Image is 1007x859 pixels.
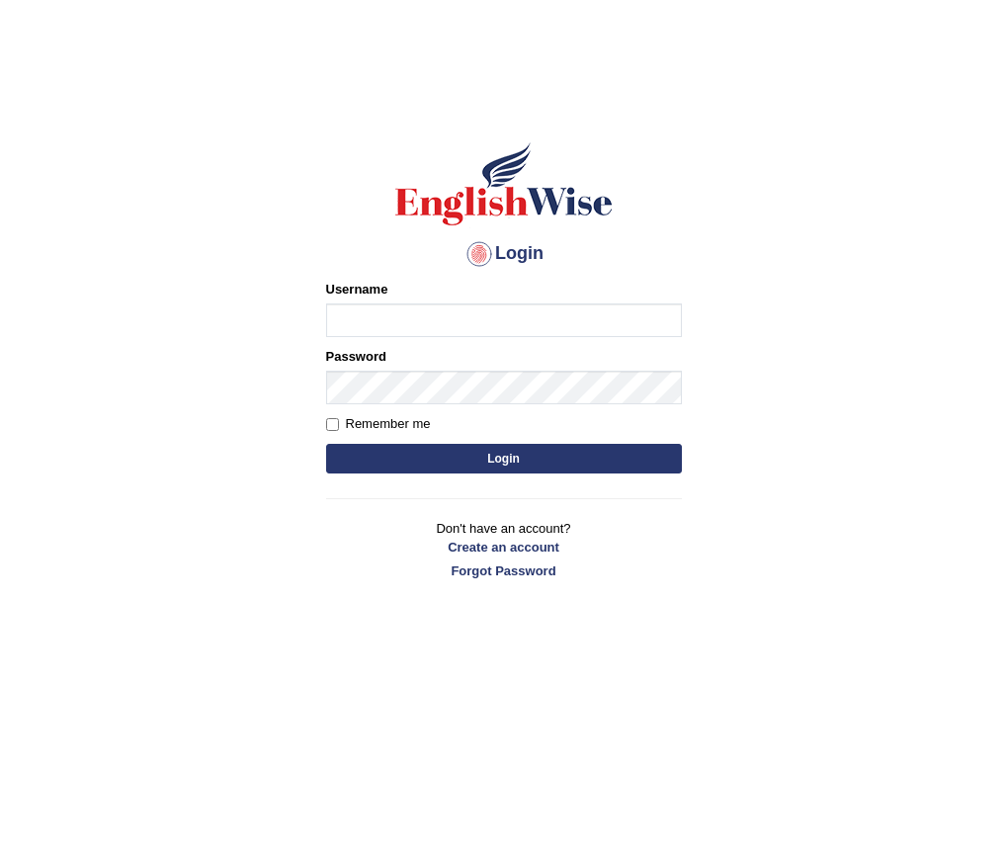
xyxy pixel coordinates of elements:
button: Login [326,444,682,473]
label: Remember me [326,414,431,434]
img: Logo of English Wise sign in for intelligent practice with AI [391,139,617,228]
h4: Login [326,238,682,270]
a: Create an account [326,538,682,557]
p: Don't have an account? [326,519,682,580]
label: Username [326,280,388,299]
a: Forgot Password [326,561,682,580]
input: Remember me [326,418,339,431]
label: Password [326,347,386,366]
